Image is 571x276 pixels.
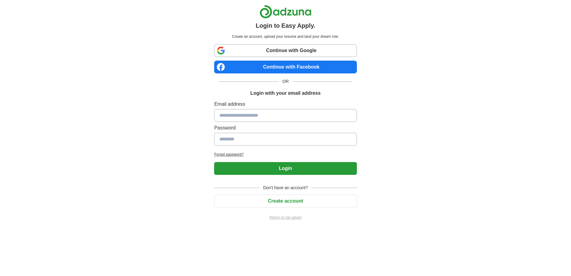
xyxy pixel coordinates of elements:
[214,195,357,207] button: Create account
[214,101,357,108] label: Email address
[214,198,357,203] a: Create account
[214,44,357,57] a: Continue with Google
[260,5,311,19] img: Adzuna logo
[214,152,357,157] a: Forgot password?
[214,215,357,220] a: Return to job advert
[215,34,355,39] p: Create an account, upload your resume and land your dream role.
[279,78,293,85] span: OR
[214,124,357,132] label: Password
[214,61,357,73] a: Continue with Facebook
[214,162,357,175] button: Login
[256,21,315,30] h1: Login to Easy Apply.
[250,90,321,97] h1: Login with your email address
[260,185,312,191] span: Don't have an account?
